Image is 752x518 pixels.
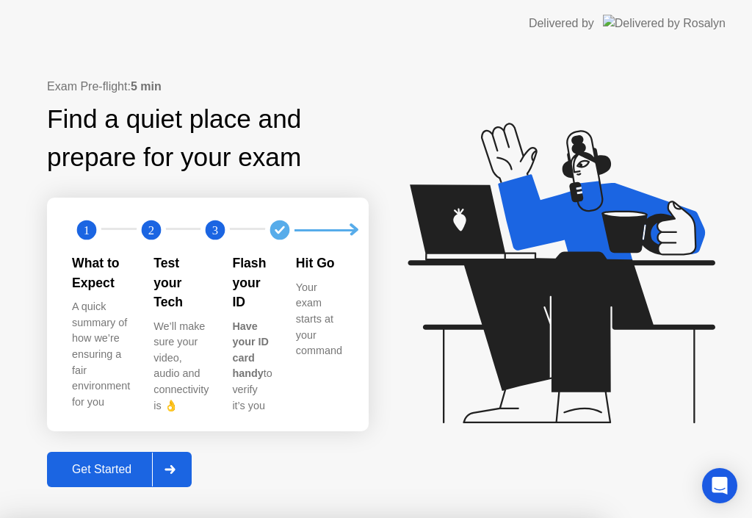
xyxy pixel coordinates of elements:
[51,463,152,476] div: Get Started
[131,80,162,93] b: 5 min
[153,253,209,312] div: Test your Tech
[72,299,130,410] div: A quick summary of how we’re ensuring a fair environment for you
[232,253,272,312] div: Flash your ID
[232,320,269,380] b: Have your ID card handy
[296,280,342,359] div: Your exam starts at your command
[148,223,154,237] text: 2
[232,319,272,414] div: to verify it’s you
[702,468,737,503] div: Open Intercom Messenger
[296,253,342,273] div: Hit Go
[84,223,90,237] text: 1
[72,253,130,292] div: What to Expect
[47,78,369,96] div: Exam Pre-flight:
[603,15,726,32] img: Delivered by Rosalyn
[47,100,369,178] div: Find a quiet place and prepare for your exam
[153,319,209,414] div: We’ll make sure your video, audio and connectivity is 👌
[212,223,218,237] text: 3
[529,15,594,32] div: Delivered by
